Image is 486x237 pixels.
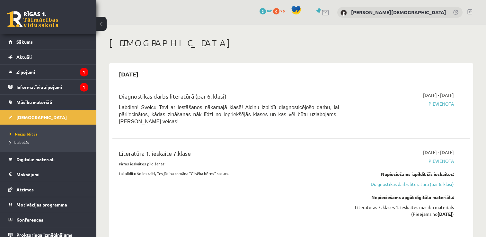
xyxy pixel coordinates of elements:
a: Diagnostikas darbs literatūrā (par 6. klasi) [349,181,454,188]
a: Digitālie materiāli [8,152,88,167]
span: [DATE] - [DATE] [423,92,454,99]
a: Motivācijas programma [8,197,88,212]
a: Maksājumi [8,167,88,182]
div: Literatūra 1. ieskaite 7.klase [119,149,339,161]
a: Mācību materiāli [8,95,88,110]
span: Aktuāli [16,54,32,60]
div: Literatūras 7. klases 1. ieskaites mācību materiāls (Pieejams no ) [349,204,454,217]
span: Konferences [16,217,43,223]
span: Motivācijas programma [16,202,67,207]
a: Konferences [8,212,88,227]
a: Atzīmes [8,182,88,197]
i: 1 [80,83,88,92]
span: [DATE] - [DATE] [423,149,454,156]
span: 2 [260,8,266,14]
span: 0 [273,8,279,14]
span: mP [267,8,272,13]
span: Sākums [16,39,33,45]
h2: [DATE] [112,66,145,82]
legend: Maksājumi [16,167,88,182]
a: 2 mP [260,8,272,13]
div: Diagnostikas darbs literatūrā (par 6. klasi) [119,92,339,104]
a: Ziņojumi1 [8,65,88,79]
a: Aktuāli [8,49,88,64]
span: Labdien! Sveicu Tevi ar iestāšanos nākamajā klasē! Aicinu izpildīt diagnosticējošo darbu, lai pār... [119,105,339,124]
span: Izlabotās [10,140,29,145]
div: Nepieciešams apgūt digitālo materiālu: [349,194,454,201]
a: Informatīvie ziņojumi1 [8,80,88,94]
span: Digitālie materiāli [16,156,55,162]
img: Signija Jermacāne [340,10,347,16]
a: Sākums [8,34,88,49]
a: Rīgas 1. Tālmācības vidusskola [7,11,58,27]
i: 1 [80,68,88,76]
div: Nepieciešams izpildīt šīs ieskaites: [349,171,454,178]
strong: [DATE] [437,211,452,217]
span: Pievienota [349,158,454,164]
a: Neizpildītās [10,131,90,137]
p: Lai pildītu šo ieskaiti, Tev jāzina romāna “Cilvēka bērns” saturs. [119,171,339,176]
a: [DEMOGRAPHIC_DATA] [8,110,88,125]
span: Neizpildītās [10,131,38,136]
a: Izlabotās [10,139,90,145]
span: [DEMOGRAPHIC_DATA] [16,114,67,120]
legend: Informatīvie ziņojumi [16,80,88,94]
span: xp [280,8,285,13]
span: Mācību materiāli [16,99,52,105]
p: Pirms ieskaites pildīšanas: [119,161,339,167]
span: Atzīmes [16,187,34,192]
h1: [DEMOGRAPHIC_DATA] [109,38,473,48]
a: [PERSON_NAME][DEMOGRAPHIC_DATA] [351,9,446,15]
a: 0 xp [273,8,288,13]
span: Pievienota [349,101,454,107]
legend: Ziņojumi [16,65,88,79]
